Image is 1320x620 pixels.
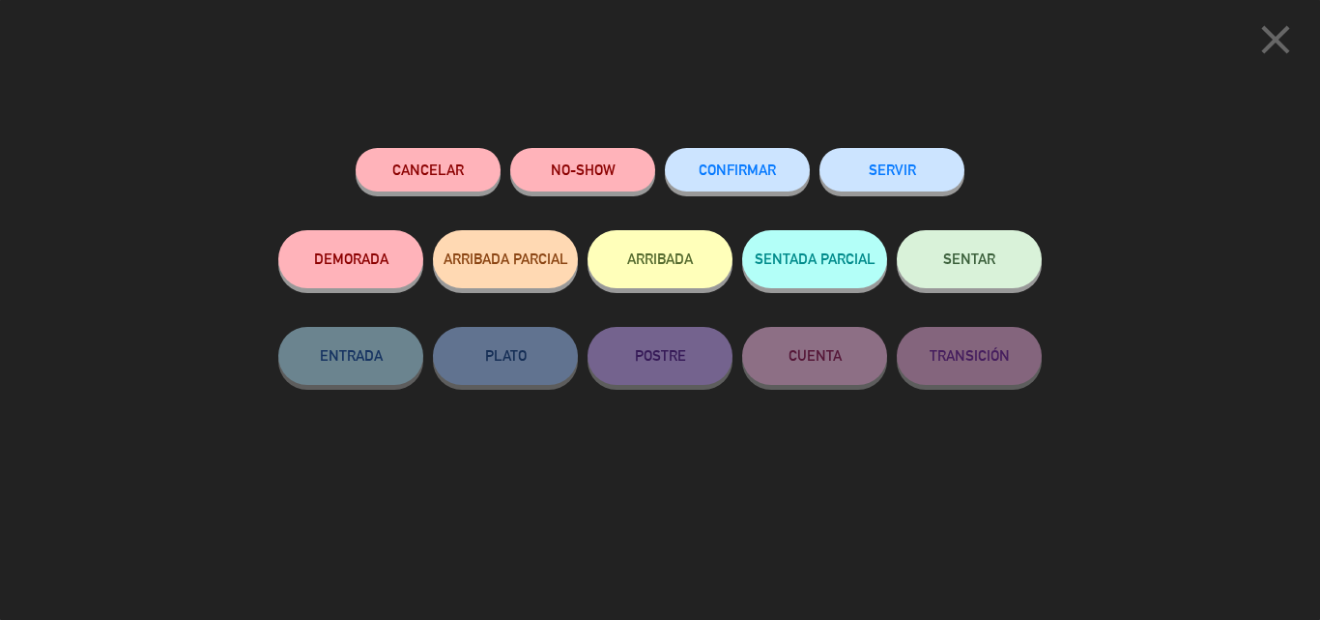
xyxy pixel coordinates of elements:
[278,327,423,385] button: ENTRADA
[433,327,578,385] button: PLATO
[699,162,776,178] span: CONFIRMAR
[1246,15,1306,72] button: close
[897,327,1042,385] button: TRANSICIÓN
[433,230,578,288] button: ARRIBADA PARCIAL
[819,148,964,192] button: SERVIR
[1251,15,1300,64] i: close
[742,327,887,385] button: CUENTA
[444,251,568,267] span: ARRIBADA PARCIAL
[943,251,995,267] span: SENTAR
[588,327,732,385] button: POSTRE
[665,148,810,192] button: CONFIRMAR
[588,230,732,288] button: ARRIBADA
[742,230,887,288] button: SENTADA PARCIAL
[510,148,655,192] button: NO-SHOW
[897,230,1042,288] button: SENTAR
[278,230,423,288] button: DEMORADA
[356,148,501,192] button: Cancelar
